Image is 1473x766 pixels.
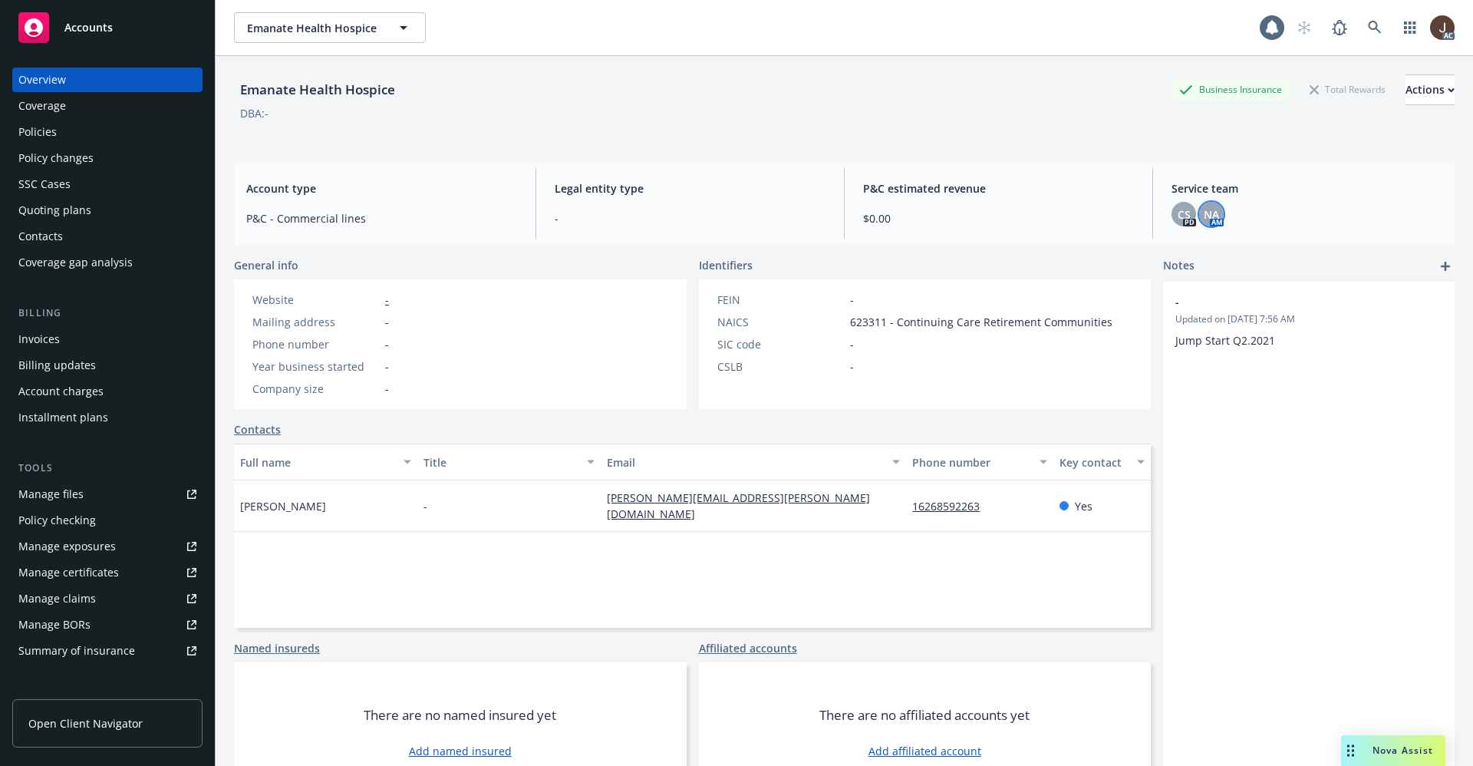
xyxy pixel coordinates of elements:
span: P&C - Commercial lines [246,210,517,226]
a: Switch app [1395,12,1425,43]
a: Add named insured [409,743,512,759]
span: Open Client Navigator [28,715,143,731]
span: - [555,210,825,226]
a: Manage certificates [12,560,203,585]
div: Email [607,454,883,470]
a: Policy changes [12,146,203,170]
div: Manage claims [18,586,96,611]
div: Manage BORs [18,612,91,637]
div: Contacts [18,224,63,249]
a: Contacts [12,224,203,249]
div: Total Rewards [1302,80,1393,99]
span: - [850,358,854,375]
a: Manage BORs [12,612,203,637]
span: - [850,336,854,352]
a: [PERSON_NAME][EMAIL_ADDRESS][PERSON_NAME][DOMAIN_NAME] [607,490,870,521]
a: Coverage [12,94,203,118]
div: Policies [18,120,57,144]
div: Invoices [18,327,60,352]
div: Emanate Health Hospice [234,80,401,100]
span: Notes [1163,257,1195,276]
a: Start snowing [1289,12,1320,43]
button: Full name [234,444,417,480]
div: Policy changes [18,146,94,170]
button: Actions [1405,74,1455,105]
button: Phone number [906,444,1053,480]
a: Overview [12,68,203,92]
span: General info [234,257,298,273]
div: Key contact [1059,454,1128,470]
span: CS [1178,206,1191,223]
div: Company size [252,381,379,397]
div: Summary of insurance [18,639,135,663]
a: Policies [12,120,203,144]
a: Search [1359,12,1390,43]
span: Account type [246,180,517,196]
span: - [850,292,854,308]
span: - [385,381,389,397]
div: Phone number [252,336,379,352]
a: Billing updates [12,353,203,378]
a: Affiliated accounts [699,640,797,656]
span: Service team [1171,180,1442,196]
div: Website [252,292,379,308]
a: Accounts [12,6,203,49]
a: Report a Bug [1324,12,1355,43]
a: Manage claims [12,586,203,611]
button: Nova Assist [1341,735,1445,766]
span: - [423,498,427,514]
div: Tools [12,461,203,476]
span: Nova Assist [1372,744,1433,757]
div: Phone number [912,454,1030,470]
div: NAICS [717,314,844,330]
span: Updated on [DATE] 7:56 AM [1175,312,1442,326]
div: -Updated on [DATE] 7:56 AMJump Start Q2.2021 [1163,282,1455,361]
div: DBA: - [240,105,269,121]
div: Quoting plans [18,198,91,223]
span: $0.00 [863,210,1134,226]
div: Account charges [18,379,104,404]
a: Coverage gap analysis [12,250,203,275]
a: Invoices [12,327,203,352]
span: 623311 - Continuing Care Retirement Communities [850,314,1112,330]
div: Drag to move [1341,735,1360,766]
img: photo [1430,15,1455,40]
span: - [385,358,389,375]
div: Actions [1405,75,1455,104]
span: - [385,336,389,352]
span: - [1175,294,1402,310]
div: Billing [12,305,203,321]
a: Manage exposures [12,534,203,559]
a: SSC Cases [12,172,203,196]
button: Email [601,444,906,480]
div: CSLB [717,358,844,375]
button: Title [417,444,601,480]
span: Accounts [64,21,113,34]
a: - [385,292,389,307]
span: Jump Start Q2.2021 [1175,333,1275,348]
div: Business Insurance [1171,80,1290,99]
span: Yes [1075,498,1092,514]
div: SIC code [717,336,844,352]
div: Billing updates [18,353,96,378]
button: Key contact [1053,444,1151,480]
div: Policy checking [18,508,96,533]
a: Named insureds [234,640,320,656]
div: Installment plans [18,405,108,430]
span: [PERSON_NAME] [240,498,326,514]
button: Emanate Health Hospice [234,12,426,43]
a: Contacts [234,421,281,437]
div: SSC Cases [18,172,71,196]
span: There are no named insured yet [364,706,556,725]
a: Quoting plans [12,198,203,223]
a: Installment plans [12,405,203,430]
div: Coverage [18,94,66,118]
a: Account charges [12,379,203,404]
span: NA [1204,206,1219,223]
div: Manage certificates [18,560,119,585]
div: FEIN [717,292,844,308]
span: Emanate Health Hospice [247,20,380,36]
span: Legal entity type [555,180,825,196]
div: Year business started [252,358,379,375]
